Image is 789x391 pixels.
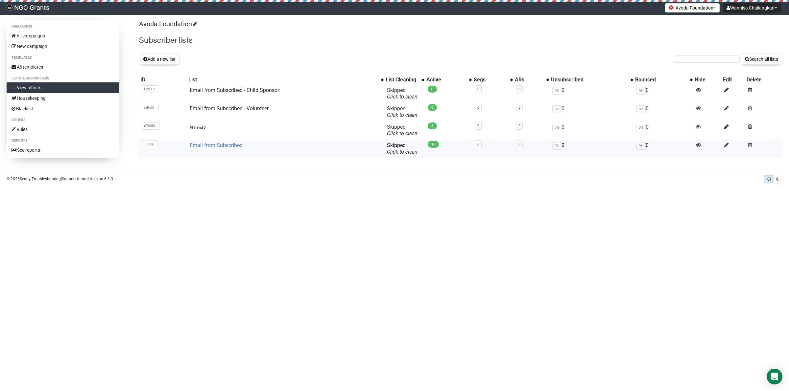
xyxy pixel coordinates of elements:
td: 0 [550,121,634,140]
td: 0 [550,140,634,158]
th: List Cleaning: No sort applied, activate to apply an ascending sort [384,75,425,84]
span: 0% [552,124,562,131]
a: View all lists [7,82,119,93]
span: 6763M.. [142,122,159,130]
span: 0 [428,86,437,93]
div: Segs [474,76,507,83]
td: 0 [634,121,693,140]
a: Click to clean [387,130,418,137]
span: Skipped [387,105,418,118]
p: © 2025 | | | Version 6.1.3 [7,175,113,183]
a: Click to clean [387,94,418,100]
span: TLiTs.. [142,141,157,148]
span: 16 [428,141,439,148]
button: Avoda Foundation [665,3,720,12]
img: 17080ac3efa689857045ce3784bc614b [7,5,12,11]
a: Email from Subscribed - Volunteer [190,105,269,112]
a: 0 [477,105,479,110]
div: Active [426,76,466,83]
div: Edit [723,76,744,83]
h2: Subscriber lists [139,34,782,46]
span: 0% [552,105,562,113]
button: Wannisa Chailangkan [723,3,781,12]
span: Skipped [387,87,418,100]
div: List Cleaning [386,76,418,83]
span: UbpYP.. [142,85,158,93]
th: Bounced: No sort applied, activate to apply an ascending sort [634,75,693,84]
span: 0% [552,87,562,95]
a: Troubleshooting [32,177,61,181]
td: 0 [634,140,693,158]
a: Rules [7,124,119,135]
li: Lists & subscribers [7,75,119,82]
div: ID [140,76,186,83]
div: Unsubscribed [551,76,627,83]
a: Click to clean [387,149,418,155]
li: Campaigns [7,23,119,31]
button: Search all lists [741,54,782,65]
span: 0% [636,124,646,131]
a: New campaign [7,41,119,52]
div: List [188,76,378,83]
li: Templates [7,54,119,62]
a: All campaigns [7,31,119,41]
span: 0 [428,104,437,111]
a: 0 [477,142,479,146]
a: Email from Subscribed [190,142,243,148]
a: See reports [7,145,119,155]
span: Skipped [387,142,418,155]
a: Blacklist [7,103,119,114]
a: Click to clean [387,112,418,118]
th: Hide: No sort applied, sorting is disabled [693,75,721,84]
div: Delete [747,76,781,83]
span: 0% [636,105,646,113]
span: cjR6M.. [142,104,159,111]
span: 2 [428,122,437,129]
a: 0 [518,87,520,91]
th: List: No sort applied, activate to apply an ascending sort [187,75,384,84]
th: Active: No sort applied, activate to apply an ascending sort [425,75,472,84]
a: 0 [518,124,520,128]
a: Sendy [20,177,31,181]
a: 0 [477,87,479,91]
td: 0 [550,84,634,103]
span: 0% [636,87,646,95]
th: Edit: No sort applied, sorting is disabled [722,75,746,84]
th: ARs: No sort applied, activate to apply an ascending sort [514,75,550,84]
span: 0% [552,142,562,150]
img: 3.png [669,5,674,10]
span: Skipped [387,124,418,137]
li: Others [7,116,119,124]
div: ARs [515,76,543,83]
div: Open Intercom Messenger [767,369,782,384]
div: Bounced [635,76,687,83]
td: 0 [634,103,693,121]
a: 0 [518,105,520,110]
li: Reports [7,137,119,145]
th: Segs: No sort applied, activate to apply an ascending sort [472,75,514,84]
th: ID: No sort applied, sorting is disabled [139,75,187,84]
a: Housekeeping [7,93,119,103]
span: 0% [636,142,646,150]
td: 0 [634,84,693,103]
th: Delete: No sort applied, sorting is disabled [745,75,782,84]
a: 0 [518,142,520,146]
button: Add a new list [139,54,180,65]
a: Avoda Foundation [139,20,196,28]
a: ทดลอง [190,124,206,130]
a: 0 [477,124,479,128]
div: Hide [695,76,720,83]
a: Email from Subscribed - Child Sponsor [190,87,279,93]
a: Support forum [62,177,88,181]
a: All templates [7,62,119,72]
th: Unsubscribed: No sort applied, activate to apply an ascending sort [550,75,634,84]
td: 0 [550,103,634,121]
